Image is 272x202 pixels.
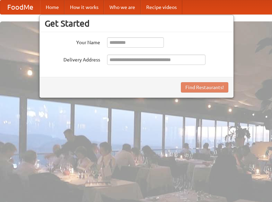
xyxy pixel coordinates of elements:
[45,37,100,46] label: Your Name
[0,0,40,14] a: FoodMe
[64,0,104,14] a: How it works
[45,18,228,29] h3: Get Started
[104,0,141,14] a: Who we are
[141,0,182,14] a: Recipe videos
[45,55,100,63] label: Delivery Address
[40,0,64,14] a: Home
[181,82,228,93] button: Find Restaurants!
